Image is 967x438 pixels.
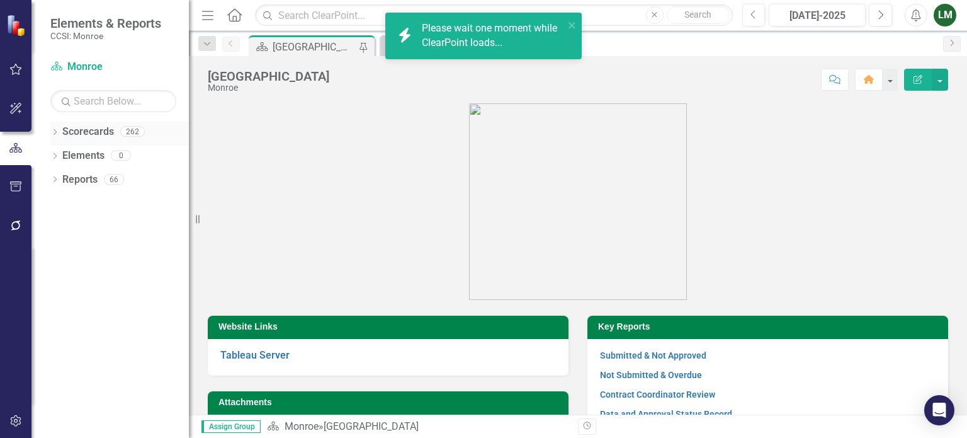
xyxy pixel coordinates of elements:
a: Monroe [50,60,176,74]
a: Scorecards [62,125,114,139]
div: Open Intercom Messenger [924,395,954,425]
h3: Key Reports [598,322,942,331]
a: Not Submitted & Overdue [600,370,702,380]
div: 262 [120,127,145,137]
small: CCSI: Monroe [50,31,161,41]
img: ClearPoint Strategy [6,14,28,37]
a: Submitted & Not Approved [600,350,706,360]
button: Search [667,6,730,24]
a: Monroe [285,420,319,432]
a: Tableau Server [220,349,290,361]
input: Search Below... [50,90,176,112]
div: [GEOGRAPHIC_DATA] [324,420,419,432]
button: LM [934,4,956,26]
a: Reports [62,173,98,187]
a: Elements [62,149,105,163]
button: [DATE]-2025 [769,4,866,26]
img: OMH%20Logo_Green%202024%20Stacked.png [469,103,687,300]
div: Monroe [208,83,329,93]
span: Assign Group [201,420,261,433]
div: [DATE]-2025 [773,8,861,23]
div: 66 [104,174,124,185]
div: [GEOGRAPHIC_DATA] [208,69,329,83]
button: close [568,18,577,32]
div: » [267,420,568,434]
div: 0 [111,151,131,161]
a: Data and Approval Status Record [600,409,732,419]
h3: Website Links [218,322,562,331]
span: Elements & Reports [50,16,161,31]
div: [GEOGRAPHIC_DATA] [273,39,356,55]
a: Contract Coordinator Review [600,389,715,400]
input: Search ClearPoint... [255,4,732,26]
span: Search [684,9,711,20]
div: Please wait one moment while ClearPoint loads... [422,21,564,50]
h3: Attachments [218,398,562,407]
